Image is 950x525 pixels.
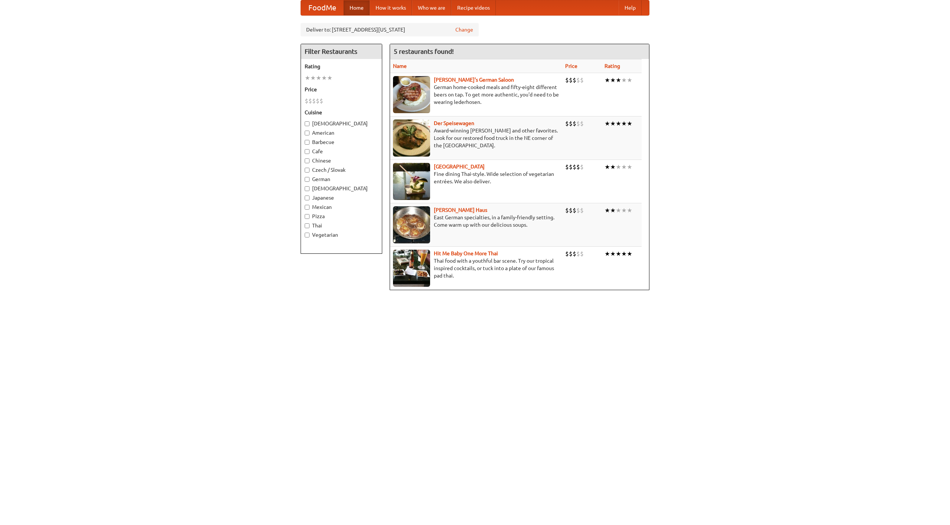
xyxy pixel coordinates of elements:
h5: Rating [305,63,378,70]
li: ★ [616,206,621,214]
a: Who we are [412,0,451,15]
li: ★ [610,163,616,171]
li: ★ [616,76,621,84]
h5: Cuisine [305,109,378,116]
li: $ [308,97,312,105]
a: Help [619,0,642,15]
li: $ [565,76,569,84]
a: FoodMe [301,0,344,15]
img: esthers.jpg [393,76,430,113]
label: German [305,175,378,183]
a: Hit Me Baby One More Thai [434,250,498,256]
li: $ [576,250,580,258]
a: [PERSON_NAME] Haus [434,207,487,213]
li: ★ [610,76,616,84]
label: Cafe [305,148,378,155]
li: $ [573,119,576,128]
li: ★ [605,119,610,128]
li: ★ [321,74,327,82]
b: [PERSON_NAME]'s German Saloon [434,77,514,83]
li: ★ [627,250,632,258]
li: $ [573,250,576,258]
input: Japanese [305,196,309,200]
ng-pluralize: 5 restaurants found! [394,48,454,55]
input: Cafe [305,149,309,154]
p: Thai food with a youthful bar scene. Try our tropical inspired cocktails, or tuck into a plate of... [393,257,559,279]
input: Pizza [305,214,309,219]
li: $ [573,206,576,214]
input: Chinese [305,158,309,163]
li: $ [565,119,569,128]
li: ★ [605,163,610,171]
img: babythai.jpg [393,250,430,287]
a: Der Speisewagen [434,120,474,126]
label: Chinese [305,157,378,164]
img: satay.jpg [393,163,430,200]
li: ★ [621,76,627,84]
label: [DEMOGRAPHIC_DATA] [305,120,378,127]
li: $ [312,97,316,105]
li: ★ [316,74,321,82]
a: Change [455,26,473,33]
li: $ [580,250,584,258]
li: ★ [621,206,627,214]
li: ★ [616,163,621,171]
input: Czech / Slovak [305,168,309,173]
input: American [305,131,309,135]
a: Home [344,0,370,15]
p: Fine dining Thai-style. Wide selection of vegetarian entrées. We also deliver. [393,170,559,185]
label: [DEMOGRAPHIC_DATA] [305,185,378,192]
li: $ [569,119,573,128]
img: kohlhaus.jpg [393,206,430,243]
a: Price [565,63,577,69]
li: $ [569,206,573,214]
li: ★ [605,76,610,84]
li: ★ [621,119,627,128]
label: Barbecue [305,138,378,146]
label: Japanese [305,194,378,201]
a: Rating [605,63,620,69]
li: $ [316,97,320,105]
li: ★ [627,119,632,128]
li: ★ [627,206,632,214]
li: $ [576,119,580,128]
div: Deliver to: [STREET_ADDRESS][US_STATE] [301,23,479,36]
p: Award-winning [PERSON_NAME] and other favorites. Look for our restored food truck in the NE corne... [393,127,559,149]
li: ★ [305,74,310,82]
label: Mexican [305,203,378,211]
li: ★ [610,206,616,214]
li: ★ [616,119,621,128]
li: ★ [327,74,332,82]
b: [GEOGRAPHIC_DATA] [434,164,485,170]
li: ★ [605,250,610,258]
li: ★ [310,74,316,82]
label: Vegetarian [305,231,378,239]
li: $ [569,76,573,84]
li: $ [565,250,569,258]
label: Czech / Slovak [305,166,378,174]
li: $ [565,206,569,214]
li: $ [580,163,584,171]
input: [DEMOGRAPHIC_DATA] [305,121,309,126]
li: $ [580,206,584,214]
input: Vegetarian [305,233,309,237]
li: ★ [621,250,627,258]
li: $ [573,163,576,171]
li: $ [576,76,580,84]
li: $ [576,206,580,214]
input: Mexican [305,205,309,210]
li: ★ [610,250,616,258]
label: Pizza [305,213,378,220]
li: ★ [616,250,621,258]
label: American [305,129,378,137]
input: Thai [305,223,309,228]
input: [DEMOGRAPHIC_DATA] [305,186,309,191]
li: $ [580,119,584,128]
li: ★ [605,206,610,214]
h4: Filter Restaurants [301,44,382,59]
p: German home-cooked meals and fifty-eight different beers on tap. To get more authentic, you'd nee... [393,83,559,106]
a: How it works [370,0,412,15]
